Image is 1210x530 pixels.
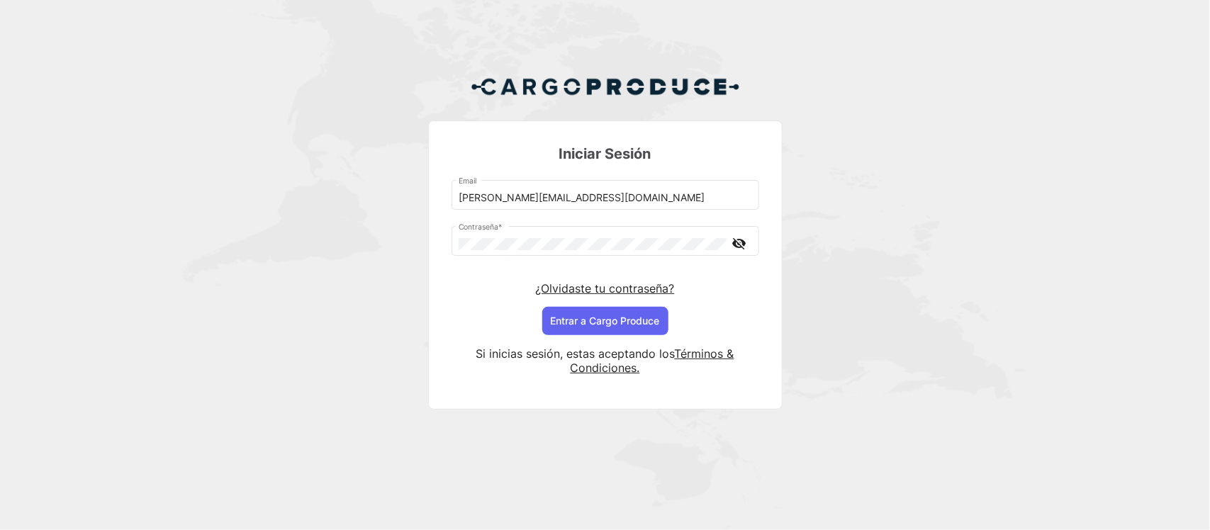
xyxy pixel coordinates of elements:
[459,192,751,204] input: Email
[476,346,675,361] span: Si inicias sesión, estas aceptando los
[452,144,759,164] h3: Iniciar Sesión
[471,69,740,103] img: Cargo Produce Logo
[571,346,734,375] a: Términos & Condiciones.
[536,281,675,295] a: ¿Olvidaste tu contraseña?
[542,307,668,335] button: Entrar a Cargo Produce
[731,235,748,252] mat-icon: visibility_off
